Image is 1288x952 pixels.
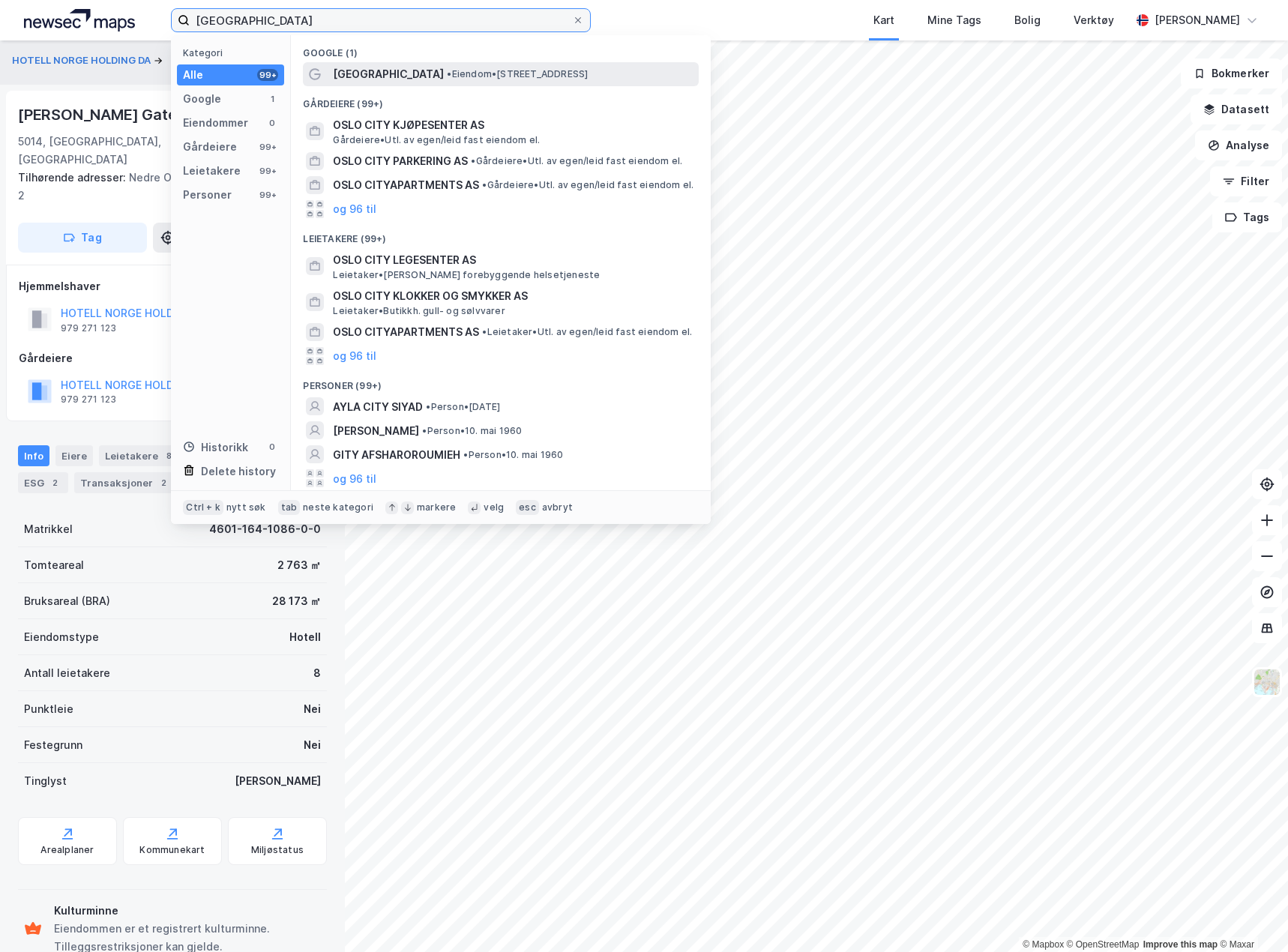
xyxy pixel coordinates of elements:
div: Mine Tags [927,11,981,29]
div: Eiendomstype [24,628,99,646]
span: OSLO CITY KLOKKER OG SMYKKER AS [333,287,693,305]
div: Punktleie [24,700,73,718]
div: Miljøstatus [251,844,304,856]
span: Leietaker • Butikkh. gull- og sølvvarer [333,305,505,317]
div: Nei [304,700,321,718]
span: Leietaker • Utl. av egen/leid fast eiendom el. [482,326,692,338]
span: Person • 10. mai 1960 [422,425,522,437]
button: og 96 til [333,469,376,487]
div: Bruksareal (BRA) [24,592,110,610]
div: 2 [47,475,62,490]
span: OSLO CITY KJØPESENTER AS [333,116,693,134]
div: Kart [873,11,894,29]
span: • [447,68,451,79]
div: 99+ [257,69,278,81]
span: • [463,449,468,460]
span: Gårdeiere • Utl. av egen/leid fast eiendom el. [482,179,693,191]
div: Nedre Ole Bulls Plass 4, Torggaten 2 [18,169,315,205]
div: Google (1) [291,35,711,62]
span: OSLO CITY LEGESENTER AS [333,251,693,269]
div: neste kategori [303,501,373,513]
span: [GEOGRAPHIC_DATA] [333,65,444,83]
div: nytt søk [226,501,266,513]
div: Gårdeiere [19,349,326,367]
div: 4601-164-1086-0-0 [209,520,321,538]
span: • [471,155,475,166]
div: Personer [183,186,232,204]
img: Z [1253,668,1281,696]
a: OpenStreetMap [1067,939,1140,950]
div: 2 763 ㎡ [277,556,321,574]
div: [PERSON_NAME] Gate 27 [18,103,201,127]
button: Filter [1210,166,1282,196]
div: Kategori [183,47,284,58]
div: Bolig [1014,11,1041,29]
span: GITY AFSHAROROUMIEH [333,446,460,464]
input: Søk på adresse, matrikkel, gårdeiere, leietakere eller personer [190,9,572,31]
div: 0 [266,441,278,453]
span: Eiendom • [STREET_ADDRESS] [447,68,588,80]
button: Bokmerker [1181,58,1282,88]
span: Gårdeiere • Utl. av egen/leid fast eiendom el. [333,134,540,146]
div: Tinglyst [24,772,67,790]
div: 0 [266,117,278,129]
div: Google [183,90,221,108]
button: Analyse [1195,130,1282,160]
span: • [482,179,487,190]
button: Tag [18,223,147,253]
div: [PERSON_NAME] [1155,11,1240,29]
iframe: Chat Widget [1213,880,1288,952]
div: 8 [161,448,176,463]
div: Tomteareal [24,556,84,574]
div: Hjemmelshaver [19,277,326,295]
div: Delete history [201,463,276,480]
div: Hotell [289,628,321,646]
div: Gårdeiere (99+) [291,86,711,113]
span: Person • 10. mai 1960 [463,449,563,461]
div: Arealplaner [40,844,94,856]
div: Transaksjoner [74,472,177,493]
div: 99+ [257,141,278,153]
div: 2 [156,475,171,490]
div: 979 271 123 [61,394,116,406]
div: Eiendommer [183,114,248,132]
span: Gårdeiere • Utl. av egen/leid fast eiendom el. [471,155,682,167]
a: Improve this map [1143,939,1218,950]
span: OSLO CITYAPARTMENTS AS [333,323,479,341]
button: og 96 til [333,200,376,218]
div: Matrikkel [24,520,73,538]
div: Kommunekart [139,844,205,856]
span: Tilhørende adresser: [18,171,129,184]
span: Leietaker • [PERSON_NAME] forebyggende helsetjeneste [333,269,600,281]
div: esc [516,500,539,515]
span: • [422,425,427,436]
div: 979 271 123 [61,322,116,334]
div: Personer (99+) [291,368,711,395]
span: AYLA CITY SIYAD [333,398,423,416]
div: Gårdeiere [183,138,237,156]
span: • [426,401,430,412]
div: Eiere [55,445,93,466]
div: ESG [18,472,68,493]
img: logo.a4113a55bc3d86da70a041830d287a7e.svg [24,9,135,31]
div: Festegrunn [24,736,82,754]
div: 99+ [257,189,278,201]
a: Mapbox [1023,939,1064,950]
div: tab [278,500,301,515]
div: Leietakere [99,445,182,466]
button: Datasett [1191,94,1282,124]
div: [PERSON_NAME] [235,772,321,790]
div: Historikk [183,439,248,457]
div: Leietakere [183,162,241,180]
span: OSLO CITYAPARTMENTS AS [333,176,479,194]
div: velg [484,501,504,513]
div: 1 [266,93,278,105]
div: Verktøy [1074,11,1114,29]
span: Person • [DATE] [426,401,500,413]
div: Kontrollprogram for chat [1213,880,1288,952]
div: Kulturminne [54,902,321,920]
span: • [482,326,487,337]
span: OSLO CITY PARKERING AS [333,152,468,170]
div: markere [417,501,456,513]
button: og 96 til [333,347,376,365]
